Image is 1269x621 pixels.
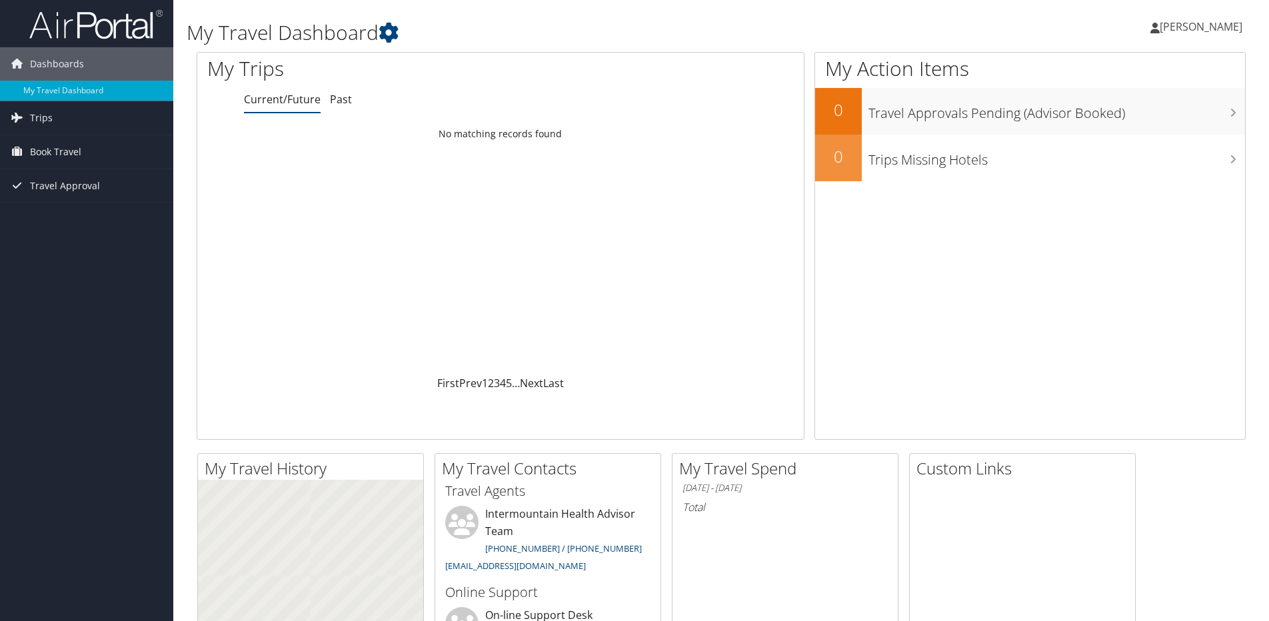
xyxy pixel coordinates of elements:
[29,9,163,40] img: airportal-logo.png
[512,376,520,390] span: …
[815,99,862,121] h2: 0
[506,376,512,390] a: 5
[30,47,84,81] span: Dashboards
[187,19,899,47] h1: My Travel Dashboard
[679,457,898,480] h2: My Travel Spend
[500,376,506,390] a: 4
[437,376,459,390] a: First
[1160,19,1242,34] span: [PERSON_NAME]
[682,500,888,514] h6: Total
[30,135,81,169] span: Book Travel
[916,457,1135,480] h2: Custom Links
[682,482,888,494] h6: [DATE] - [DATE]
[30,169,100,203] span: Travel Approval
[520,376,543,390] a: Next
[459,376,482,390] a: Prev
[439,506,657,577] li: Intermountain Health Advisor Team
[868,97,1245,123] h3: Travel Approvals Pending (Advisor Booked)
[494,376,500,390] a: 3
[197,122,804,146] td: No matching records found
[482,376,488,390] a: 1
[488,376,494,390] a: 2
[543,376,564,390] a: Last
[205,457,423,480] h2: My Travel History
[445,482,650,500] h3: Travel Agents
[330,92,352,107] a: Past
[445,583,650,602] h3: Online Support
[1150,7,1256,47] a: [PERSON_NAME]
[244,92,321,107] a: Current/Future
[815,145,862,168] h2: 0
[207,55,541,83] h1: My Trips
[815,88,1245,135] a: 0Travel Approvals Pending (Advisor Booked)
[30,101,53,135] span: Trips
[445,560,586,572] a: [EMAIL_ADDRESS][DOMAIN_NAME]
[815,135,1245,181] a: 0Trips Missing Hotels
[868,144,1245,169] h3: Trips Missing Hotels
[442,457,660,480] h2: My Travel Contacts
[485,542,642,554] a: [PHONE_NUMBER] / [PHONE_NUMBER]
[815,55,1245,83] h1: My Action Items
